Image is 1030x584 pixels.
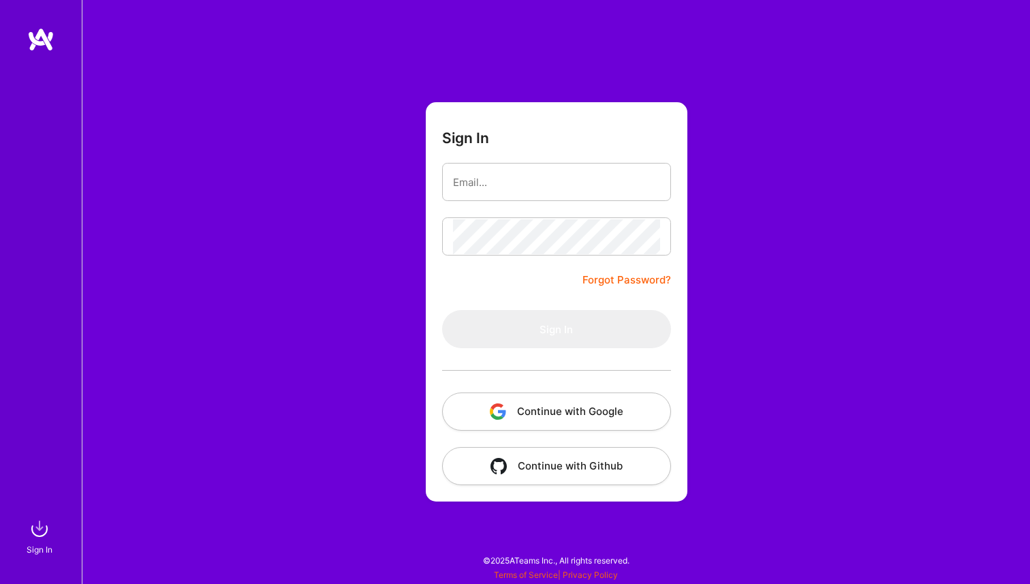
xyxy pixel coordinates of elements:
[494,570,558,580] a: Terms of Service
[26,515,53,542] img: sign in
[490,403,506,420] img: icon
[442,447,671,485] button: Continue with Github
[27,542,52,557] div: Sign In
[442,129,489,147] h3: Sign In
[490,458,507,474] img: icon
[82,543,1030,577] div: © 2025 ATeams Inc., All rights reserved.
[442,310,671,348] button: Sign In
[29,515,53,557] a: sign inSign In
[494,570,618,580] span: |
[453,165,660,200] input: Email...
[582,272,671,288] a: Forgot Password?
[442,393,671,431] button: Continue with Google
[563,570,618,580] a: Privacy Policy
[27,27,54,52] img: logo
